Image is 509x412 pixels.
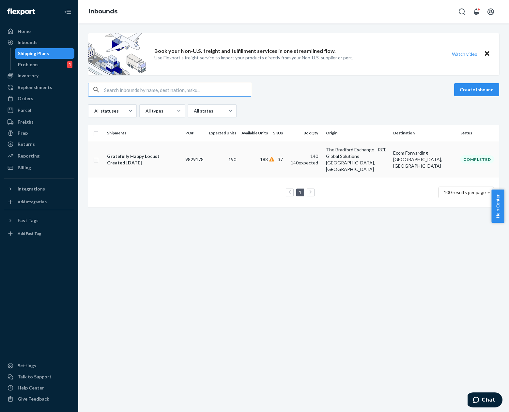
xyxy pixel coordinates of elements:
[206,125,239,141] th: Expected Units
[298,190,303,195] a: Page 1 is your current page
[260,157,268,162] span: 188
[89,8,117,15] a: Inbounds
[4,151,74,161] a: Reporting
[491,190,504,223] button: Help Center
[154,54,353,61] p: Use Flexport’s freight service to import your products directly from your Non-U.S. supplier or port.
[4,139,74,149] a: Returns
[18,84,52,91] div: Replenishments
[4,128,74,138] a: Prep
[104,83,251,96] input: Search inbounds by name, destination, msku...
[4,162,74,173] a: Billing
[15,48,75,59] a: Shipping Plans
[326,160,375,172] span: [GEOGRAPHIC_DATA], [GEOGRAPHIC_DATA]
[458,125,499,141] th: Status
[145,108,146,114] input: All types
[18,374,52,380] div: Talk to Support
[15,59,75,70] a: Problems1
[67,61,72,68] div: 1
[18,141,35,147] div: Returns
[483,49,491,59] button: Close
[18,396,49,402] div: Give Feedback
[4,184,74,194] button: Integrations
[18,231,41,236] div: Add Fast Tag
[4,37,74,48] a: Inbounds
[183,125,206,141] th: PO#
[454,83,499,96] button: Create inbound
[18,164,31,171] div: Billing
[18,153,39,159] div: Reporting
[4,93,74,104] a: Orders
[278,157,283,162] span: 37
[4,26,74,37] a: Home
[4,228,74,239] a: Add Fast Tag
[18,217,39,224] div: Fast Tags
[288,125,323,141] th: Box Qty
[4,394,74,404] button: Give Feedback
[104,125,183,141] th: Shipments
[470,5,483,18] button: Open notifications
[239,125,270,141] th: Available Units
[18,61,39,68] div: Problems
[4,105,74,115] a: Parcel
[444,190,486,195] span: 100 results per page
[468,392,502,409] iframe: Opens a widget where you can chat to one of our agents
[291,160,318,165] span: 140 expected
[183,141,206,178] td: 9829178
[448,49,482,59] button: Watch video
[107,153,180,160] div: Gratefully Happy Locust
[193,108,194,114] input: All states
[455,5,469,18] button: Open Search Box
[18,50,49,57] div: Shipping Plans
[4,197,74,207] a: Add Integration
[326,146,388,160] div: The Bradford Exchange - RCE Global Solutions
[391,125,458,141] th: Destination
[18,95,33,102] div: Orders
[393,157,442,169] span: [GEOGRAPHIC_DATA], [GEOGRAPHIC_DATA]
[18,385,44,391] div: Help Center
[84,2,123,21] ol: breadcrumbs
[7,8,35,15] img: Flexport logo
[393,150,455,156] div: Ecom Forwarding
[4,70,74,81] a: Inventory
[18,130,28,136] div: Prep
[228,157,236,162] span: 190
[18,186,45,192] div: Integrations
[4,372,74,382] button: Talk to Support
[18,72,39,79] div: Inventory
[107,160,180,166] div: Created [DATE]
[291,153,318,160] div: 140
[18,362,36,369] div: Settings
[460,155,494,163] div: Completed
[4,383,74,393] a: Help Center
[4,215,74,226] button: Fast Tags
[18,107,31,114] div: Parcel
[270,125,288,141] th: SKUs
[484,5,497,18] button: Open account menu
[18,39,38,46] div: Inbounds
[4,117,74,127] a: Freight
[323,125,391,141] th: Origin
[4,360,74,371] a: Settings
[4,82,74,93] a: Replenishments
[61,5,74,18] button: Close Navigation
[18,119,34,125] div: Freight
[18,28,31,35] div: Home
[18,199,47,205] div: Add Integration
[154,47,336,55] p: Book your Non-U.S. freight and fulfillment services in one streamlined flow.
